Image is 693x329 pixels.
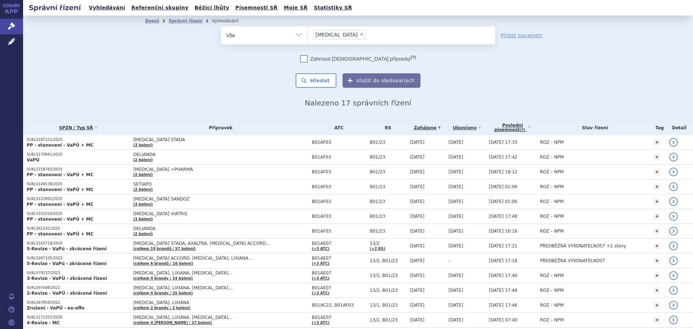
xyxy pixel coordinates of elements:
a: + [654,169,660,175]
span: [DATE] [410,199,424,204]
a: SPZN / Typ SŘ [27,123,130,133]
span: PŘEDBĚŽNÁ VYKONATELNOST [540,258,605,263]
span: [DATE] 17:42 [489,155,518,160]
a: (2 balení) [133,158,153,162]
a: (celkem 2 brandy / 2 balení) [133,306,190,310]
span: [MEDICAL_DATA], LIXIANA, [MEDICAL_DATA]… [133,270,308,276]
button: Uložit do sledovaných [343,73,420,88]
a: (celkem 19 brandů / 57 balení) [133,247,196,251]
span: [DATE] [449,140,463,145]
span: B01AC22, B01AF03 [312,303,366,308]
a: + [654,287,660,294]
span: × [359,32,364,36]
span: ROZ – NPM [540,273,564,278]
strong: VaPÚ [27,157,39,163]
a: (celkem 4 [PERSON_NAME] / 27 balení) [133,321,212,325]
label: Zahrnout [DEMOGRAPHIC_DATA] přípravky [300,55,416,62]
p: SUKLS158782/2025 [27,167,130,172]
a: + [654,154,660,160]
span: Nalezeno 17 správních řízení [305,99,411,107]
span: 13/2 [370,241,406,246]
span: B01AF03 [312,169,366,174]
span: [MEDICAL_DATA] STADA [133,137,308,142]
th: RS [366,120,406,135]
a: Statistiky SŘ [311,3,354,13]
a: detail [669,316,678,324]
p: SUKLS62142/2025 [27,226,130,231]
span: [DATE] [449,303,463,308]
a: (3 balení) [133,202,153,206]
a: Moje SŘ [282,3,310,13]
span: ROZ – NPM [540,229,564,234]
a: (+2 RS) [370,247,385,251]
strong: PP - stanovení - VaPÚ + MC [27,172,93,177]
span: B01/23 [370,184,406,189]
span: [DATE] [449,214,463,219]
th: Přípravek [130,120,308,135]
p: SUKLS187151/2025 [27,137,130,142]
a: Přidat parametr [501,32,543,39]
span: [DATE] [410,140,424,145]
span: [DATE] [410,229,424,234]
p: SUKLS163718/2024 [27,241,130,246]
span: [DATE] [449,317,463,322]
span: [MEDICAL_DATA] ACCORD, [MEDICAL_DATA], LIXIANA… [133,256,308,261]
span: B01AF03 [312,140,366,145]
span: B01/23 [370,140,406,145]
th: ATC [308,120,366,135]
span: [MEDICAL_DATA] SANDOZ [133,196,308,202]
span: [DATE] [449,273,463,278]
a: Domů [145,18,159,23]
p: SUKLS122892/2025 [27,196,130,202]
span: [DATE] 18:12 [489,169,518,174]
span: [MEDICAL_DATA] STADA, AXALTRA, [MEDICAL_DATA] ACCORD… [133,241,308,246]
span: [DATE] [449,155,463,160]
p: SUKLS267105/2023 [27,256,130,261]
a: + [654,213,660,220]
span: 13/2, B01/23 [370,317,406,322]
span: B01AF03 [312,229,366,234]
a: + [654,317,660,323]
a: (+3 ATC) [312,247,330,251]
span: B01/23 [370,214,406,219]
span: B01AE07 [312,256,366,261]
a: (2 balení) [133,187,153,191]
span: B01AE07 [312,241,366,246]
a: (celkem 4 brandy / 14 balení) [133,276,193,280]
span: B01/23 [370,155,406,160]
strong: PP - stanovení - VaPÚ + MC [27,202,93,207]
p: SUKLS67858/2022 [27,300,130,305]
th: Stav řízení [536,120,650,135]
span: [DATE] [410,155,424,160]
span: B01AF03 [312,214,366,219]
a: + [654,302,660,308]
span: [DATE] [410,317,424,322]
abbr: (?) [520,128,525,132]
span: [MEDICAL_DATA], LIXIANA [133,300,308,305]
abbr: (?) [411,55,416,60]
strong: PP - stanovení - VaPÚ + MC [27,143,93,148]
strong: PP - stanovení - VaPÚ + MC [27,187,93,192]
span: [DATE] 17:40 [489,273,518,278]
a: detail [669,138,678,147]
a: (2 balení) [133,232,153,236]
span: B01/23 [370,169,406,174]
strong: 4-Revize - MC [27,320,60,325]
span: B01AE07 [312,270,366,276]
a: detail [669,197,678,206]
a: detail [669,182,678,191]
p: SUKLS101016/2025 [27,211,130,216]
span: [MEDICAL_DATA] +PHARMA [133,167,308,172]
span: [DATE] [449,199,463,204]
a: + [654,272,660,279]
span: ROZ – NPM [540,288,564,293]
a: (celkem 4 brandy / 25 balení) [133,291,193,295]
a: Správní řízení [169,18,202,23]
a: + [654,257,660,264]
a: + [654,183,660,190]
a: Referenční skupiny [129,3,191,13]
span: [MEDICAL_DATA] VIATRIS [133,211,308,216]
a: Zahájeno [410,123,445,133]
span: B01AF03 [312,184,366,189]
p: SUKLS170841/2025 [27,152,130,157]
